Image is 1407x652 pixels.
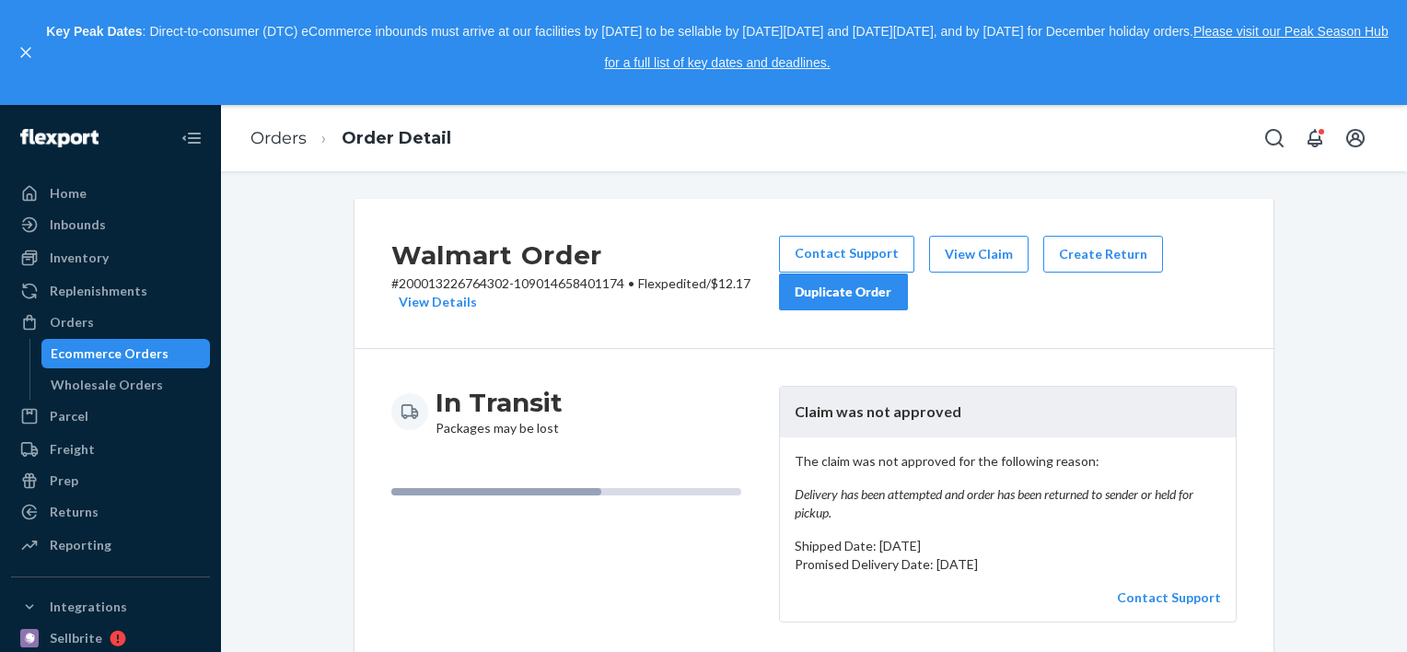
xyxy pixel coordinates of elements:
[391,274,779,311] p: # 200013226764302-109014658401174 / $12.17
[391,293,477,311] button: View Details
[50,598,127,616] div: Integrations
[46,24,142,39] strong: Key Peak Dates
[51,344,169,363] div: Ecommerce Orders
[173,120,210,157] button: Close Navigation
[50,184,87,203] div: Home
[50,313,94,332] div: Orders
[41,339,211,368] a: Ecommerce Orders
[236,111,466,166] ol: breadcrumbs
[51,376,163,394] div: Wholesale Orders
[795,283,892,301] div: Duplicate Order
[638,275,706,291] span: Flexpedited
[50,407,88,425] div: Parcel
[1117,589,1221,605] a: Contact Support
[50,503,99,521] div: Returns
[11,308,210,337] a: Orders
[44,17,1390,78] p: : Direct-to-consumer (DTC) eCommerce inbounds must arrive at our facilities by [DATE] to be sella...
[11,243,210,273] a: Inventory
[50,440,95,459] div: Freight
[1043,236,1163,273] button: Create Return
[342,128,451,148] a: Order Detail
[436,386,563,437] div: Packages may be lost
[929,236,1029,273] button: View Claim
[50,536,111,554] div: Reporting
[795,555,1221,574] p: Promised Delivery Date: [DATE]
[779,274,908,310] button: Duplicate Order
[795,537,1221,555] p: Shipped Date: [DATE]
[1297,120,1333,157] button: Open notifications
[41,370,211,400] a: Wholesale Orders
[17,43,35,62] button: close,
[11,402,210,431] a: Parcel
[795,485,1221,522] em: Delivery has been attempted and order has been returned to sender or held for pickup.
[780,387,1236,437] header: Claim was not approved
[50,282,147,300] div: Replenishments
[11,466,210,495] a: Prep
[11,497,210,527] a: Returns
[250,128,307,148] a: Orders
[779,236,914,273] a: Contact Support
[1256,120,1293,157] button: Open Search Box
[20,129,99,147] img: Flexport logo
[436,386,563,419] h3: In Transit
[391,236,779,274] h2: Walmart Order
[795,452,1221,522] p: The claim was not approved for the following reason:
[50,249,109,267] div: Inventory
[604,24,1388,70] a: Please visit our Peak Season Hub for a full list of key dates and deadlines.
[50,215,106,234] div: Inbounds
[11,530,210,560] a: Reporting
[50,472,78,490] div: Prep
[11,179,210,208] a: Home
[11,276,210,306] a: Replenishments
[11,435,210,464] a: Freight
[11,592,210,622] button: Integrations
[41,13,78,29] span: Chat
[628,275,634,291] span: •
[11,210,210,239] a: Inbounds
[1337,120,1374,157] button: Open account menu
[50,629,102,647] div: Sellbrite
